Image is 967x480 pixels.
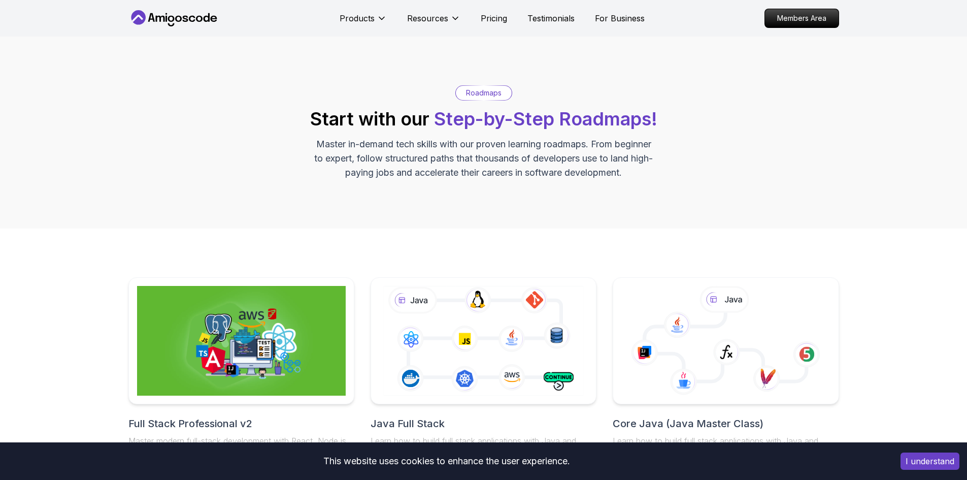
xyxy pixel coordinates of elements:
[765,9,839,27] p: Members Area
[128,435,354,471] p: Master modern full-stack development with React, Node.js, TypeScript, and cloud deployment. Build...
[313,137,654,180] p: Master in-demand tech skills with our proven learning roadmaps. From beginner to expert, follow s...
[527,12,575,24] a: Testimonials
[371,435,596,459] p: Learn how to build full stack applications with Java and Spring Boot
[371,417,596,431] h2: Java Full Stack
[340,12,375,24] p: Products
[407,12,460,33] button: Resources
[310,109,657,129] h2: Start with our
[128,417,354,431] h2: Full Stack Professional v2
[137,286,346,396] img: Full Stack Professional v2
[371,277,596,475] a: Java Full StackLearn how to build full stack applications with Java and Spring Boot29 Courses4 Bu...
[407,12,448,24] p: Resources
[481,12,507,24] a: Pricing
[764,9,839,28] a: Members Area
[613,277,839,475] a: Core Java (Java Master Class)Learn how to build full stack applications with Java and Spring Boot...
[8,450,885,472] div: This website uses cookies to enhance the user experience.
[434,108,657,130] span: Step-by-Step Roadmaps!
[466,88,502,98] p: Roadmaps
[613,417,839,431] h2: Core Java (Java Master Class)
[595,12,645,24] a: For Business
[340,12,387,33] button: Products
[613,435,839,459] p: Learn how to build full stack applications with Java and Spring Boot
[901,453,959,470] button: Accept cookies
